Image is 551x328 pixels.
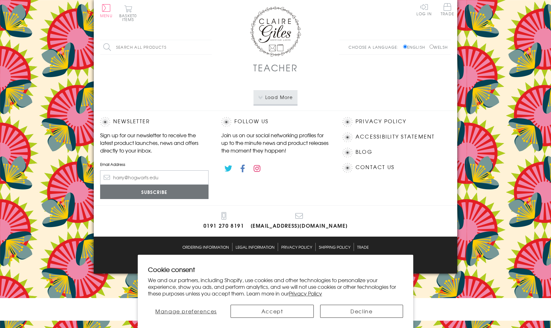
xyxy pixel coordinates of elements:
a: [EMAIL_ADDRESS][DOMAIN_NAME] [251,212,348,230]
input: English [403,45,407,49]
button: Menu [100,4,113,18]
p: Sign up for our newsletter to receive the latest product launches, news and offers directly to yo... [100,131,209,154]
a: Ordering Information [182,243,229,251]
span: Manage preferences [155,307,217,315]
input: Search all products [100,40,212,54]
label: English [403,44,428,50]
a: Privacy Policy [289,289,322,297]
input: harry@hogwarts.edu [100,170,209,185]
a: Blog [356,148,372,156]
p: Choose a language: [349,44,402,50]
a: Trade [357,243,369,251]
label: Welsh [430,44,448,50]
a: Shipping Policy [319,243,350,251]
span: 0 items [122,13,137,22]
input: Welsh [430,45,434,49]
a: Accessibility Statement [356,132,435,141]
span: Trade [441,3,454,16]
h2: Cookie consent [148,265,403,274]
button: Decline [320,305,403,318]
button: Load More [253,90,298,104]
a: Privacy Policy [356,117,406,126]
span: Menu [100,13,113,18]
button: Basket0 items [119,5,137,21]
input: Subscribe [100,185,209,199]
a: Contact Us [356,163,394,172]
button: Accept [231,305,313,318]
p: © 2025 . [100,257,451,263]
a: Trade [441,3,454,17]
a: Privacy Policy [281,243,312,251]
p: We and our partners, including Shopify, use cookies and other technologies to personalize your ex... [148,277,403,296]
h2: Follow Us [221,117,330,127]
a: Log In [416,3,432,16]
button: Manage preferences [148,305,224,318]
p: Join us on our social networking profiles for up to the minute news and product releases the mome... [221,131,330,154]
h2: Newsletter [100,117,209,127]
input: Search [205,40,212,54]
h1: Teacher [253,61,298,74]
a: 0191 270 8191 [203,212,244,230]
img: Claire Giles Greetings Cards [250,6,301,57]
label: Email Address [100,161,209,167]
a: Legal Information [236,243,275,251]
